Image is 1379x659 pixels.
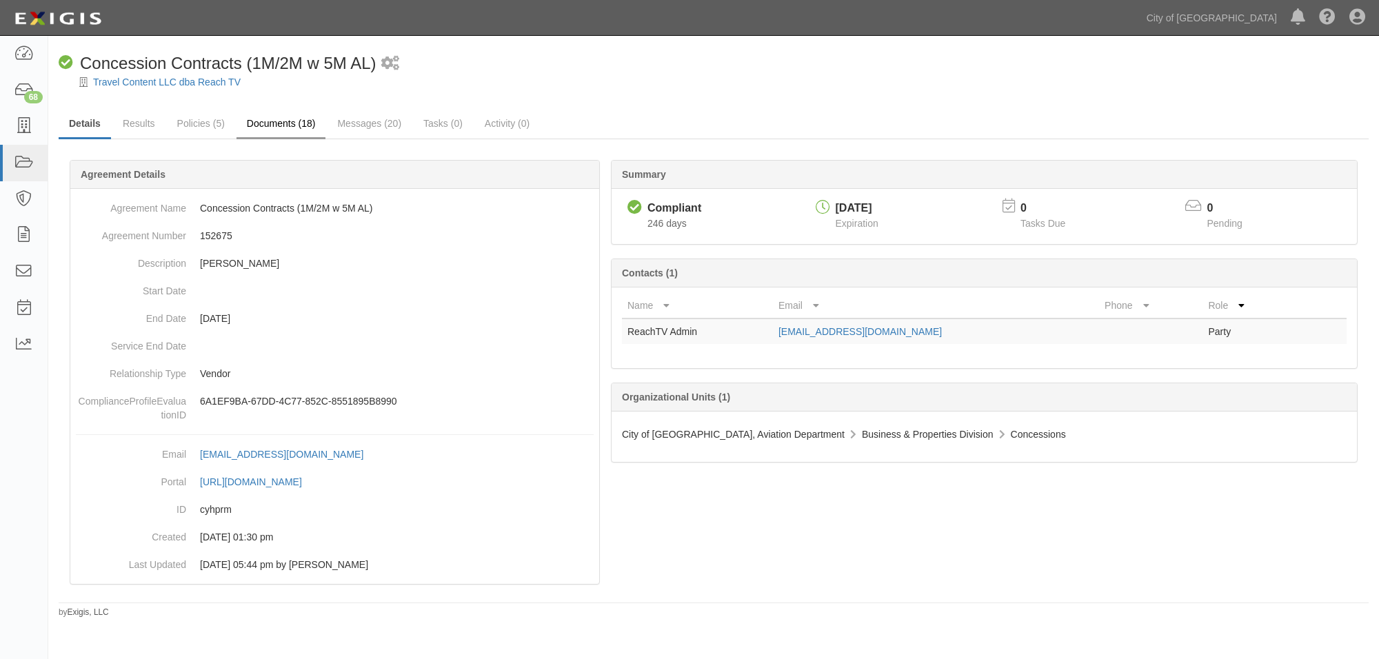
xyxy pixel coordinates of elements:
div: 68 [24,91,43,103]
th: Phone [1099,293,1202,318]
a: Policies (5) [167,110,235,137]
div: [EMAIL_ADDRESS][DOMAIN_NAME] [200,447,363,461]
a: Tasks (0) [413,110,473,137]
dd: [DATE] 01:30 pm [76,523,594,551]
span: Business & Properties Division [862,429,994,440]
th: Role [1202,293,1291,318]
a: Exigis, LLC [68,607,109,617]
td: Party [1202,318,1291,344]
a: Travel Content LLC dba Reach TV [93,77,241,88]
span: Expiration [836,218,878,229]
p: 0 [1207,201,1260,216]
td: ReachTV Admin [622,318,773,344]
dt: Start Date [76,277,186,298]
a: Details [59,110,111,139]
dt: Last Updated [76,551,186,571]
b: Agreement Details [81,169,165,180]
p: 6A1EF9BA-67DD-4C77-852C-8551895B8990 [200,394,594,408]
span: Concessions [1011,429,1066,440]
span: Tasks Due [1020,218,1065,229]
dt: Description [76,250,186,270]
dt: Created [76,523,186,544]
dt: ComplianceProfileEvaluationID [76,387,186,422]
dt: Agreement Number [76,222,186,243]
i: Compliant [59,56,73,70]
b: Contacts (1) [622,267,678,278]
span: Pending [1207,218,1242,229]
span: Concession Contracts (1M/2M w 5M AL) [80,54,376,72]
a: City of [GEOGRAPHIC_DATA] [1140,4,1284,32]
dd: [DATE] [76,305,594,332]
span: City of [GEOGRAPHIC_DATA], Aviation Department [622,429,845,440]
a: [EMAIL_ADDRESS][DOMAIN_NAME] [778,326,942,337]
dd: 152675 [76,222,594,250]
dt: Email [76,440,186,461]
p: 0 [1020,201,1083,216]
a: Documents (18) [236,110,326,139]
a: Activity (0) [474,110,540,137]
p: [PERSON_NAME] [200,256,594,270]
b: Organizational Units (1) [622,392,730,403]
dt: Portal [76,468,186,489]
small: by [59,607,109,618]
a: [EMAIL_ADDRESS][DOMAIN_NAME] [200,449,379,460]
th: Email [773,293,1099,318]
dd: Vendor [76,360,594,387]
dt: ID [76,496,186,516]
dt: Service End Date [76,332,186,353]
div: Concession Contracts (1M/2M w 5M AL) [59,52,376,75]
b: Summary [622,169,666,180]
i: Compliant [627,201,642,215]
i: 1 scheduled workflow [381,57,399,71]
a: Messages (20) [327,110,412,137]
dd: cyhprm [76,496,594,523]
dt: Agreement Name [76,194,186,215]
a: [URL][DOMAIN_NAME] [200,476,317,487]
dd: Concession Contracts (1M/2M w 5M AL) [76,194,594,222]
div: [DATE] [836,201,878,216]
th: Name [622,293,773,318]
img: logo-5460c22ac91f19d4615b14bd174203de0afe785f0fc80cf4dbbc73dc1793850b.png [10,6,105,31]
i: Help Center - Complianz [1319,10,1336,26]
dt: End Date [76,305,186,325]
span: Since 01/08/2025 [647,218,687,229]
a: Results [112,110,165,137]
dd: [DATE] 05:44 pm by [PERSON_NAME] [76,551,594,578]
dt: Relationship Type [76,360,186,381]
div: Compliant [647,201,701,216]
